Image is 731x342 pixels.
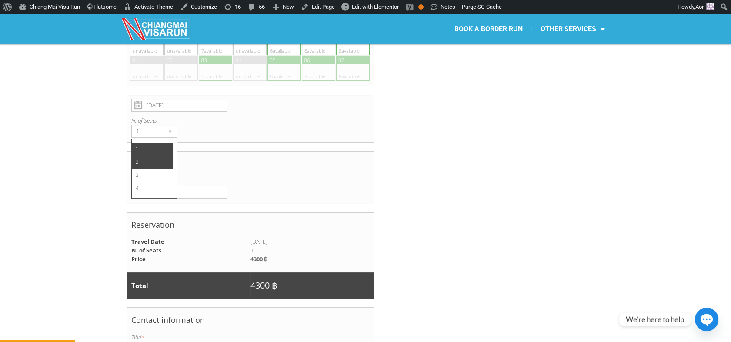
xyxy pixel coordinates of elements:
h4: Reservation [131,216,370,238]
div: 06 [304,56,310,64]
h4: Contact information [131,311,370,333]
div: 03 [201,56,207,64]
li: 1 [132,143,173,156]
td: N. of Seats [127,246,250,255]
div: 07 [338,56,344,64]
a: OTHER SERVICES [531,19,613,39]
td: 1 [250,246,374,255]
div: 02 [167,56,173,64]
td: [DATE] [250,238,374,246]
div: 04 [235,56,241,64]
td: Total [127,272,250,299]
label: N. of Seats [131,116,370,125]
td: 4300 ฿ [250,255,374,264]
h4: Promo Code [131,155,370,177]
div: 01 [132,56,138,64]
div: 05 [270,56,276,64]
a: BOOK A BORDER RUN [445,19,531,39]
nav: Menu [365,19,613,39]
td: Travel Date [127,238,250,246]
td: Price [127,255,250,264]
div: ▾ [164,125,177,137]
td: 4300 ฿ [250,272,374,299]
span: Edit with Elementor [352,3,399,10]
li: 3 [132,169,173,182]
div: OK [418,4,424,10]
li: 4 [132,182,173,195]
label: Title [131,333,370,342]
div: 1 [132,125,160,137]
span: Aor [695,3,704,10]
li: 2 [132,156,173,169]
label: Enter coupon code [131,177,370,186]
